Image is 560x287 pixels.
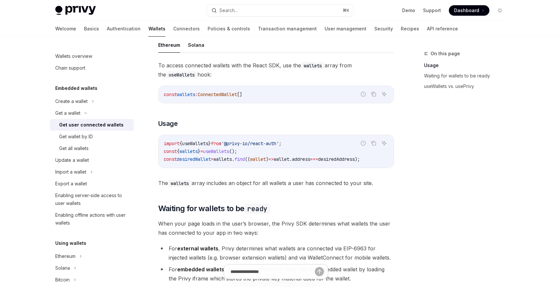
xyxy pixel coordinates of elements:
div: Solana [55,264,70,272]
span: Usage [158,119,178,128]
div: Export a wallet [55,180,87,188]
button: Solana [50,262,134,274]
div: Bitcoin [55,276,70,284]
div: Get wallet by ID [59,133,93,141]
button: Solana [188,37,204,53]
button: Ask AI [380,90,388,98]
button: Report incorrect code [359,90,367,98]
span: useWallets [203,148,229,154]
div: Ethereum [55,252,76,260]
div: Create a wallet [55,97,88,105]
div: Get a wallet [55,109,80,117]
h5: Embedded wallets [55,84,97,92]
button: Bitcoin [50,274,134,286]
a: API reference [427,21,458,37]
span: : [195,92,198,97]
span: desiredAddress [318,156,355,162]
a: Usage [424,60,510,71]
span: = [200,148,203,154]
button: Ethereum [158,37,180,53]
span: { [177,148,179,154]
a: Recipes [401,21,419,37]
a: Get user connected wallets [50,119,134,131]
span: useWallets [182,141,208,146]
span: Waiting for wallets to be [158,203,270,214]
button: Get a wallet [50,107,134,119]
div: Update a wallet [55,156,89,164]
span: const [164,92,177,97]
span: . [289,156,292,162]
span: desiredWallet [177,156,211,162]
span: '@privy-io/react-auth' [221,141,279,146]
code: wallets [168,180,192,187]
span: [] [237,92,242,97]
span: = [211,156,213,162]
button: Report incorrect code [359,139,367,147]
span: The array includes an object for all wallets a user has connected to your site. [158,178,394,188]
span: => [268,156,274,162]
a: Get wallet by ID [50,131,134,143]
span: from [211,141,221,146]
button: Ethereum [50,250,134,262]
button: Copy the contents from the code block [369,139,378,147]
a: Chain support [50,62,134,74]
span: ConnectedWallet [198,92,237,97]
span: wallets [179,148,198,154]
div: Enabling server-side access to user wallets [55,192,130,207]
button: Create a wallet [50,95,134,107]
img: light logo [55,6,96,15]
span: wallets [177,92,195,97]
span: { [179,141,182,146]
code: useWallets [166,71,197,78]
a: Update a wallet [50,154,134,166]
span: === [310,156,318,162]
button: Search...⌘K [207,5,353,16]
span: address [292,156,310,162]
div: Get user connected wallets [59,121,124,129]
a: useWallets vs. usePrivy [424,81,510,92]
span: Dashboard [454,7,479,14]
a: Enabling server-side access to user wallets [50,190,134,209]
h5: Using wallets [55,239,86,247]
span: import [164,141,179,146]
span: ⌘ K [343,8,349,13]
code: wallets [301,62,325,69]
a: Get all wallets [50,143,134,154]
a: Security [374,21,393,37]
a: Wallets [148,21,165,37]
span: (( [245,156,250,162]
a: Enabling offline actions with user wallets [50,209,134,229]
button: Copy the contents from the code block [369,90,378,98]
a: Welcome [55,21,76,37]
span: On this page [431,50,460,58]
a: Dashboard [449,5,489,16]
span: const [164,156,177,162]
div: Search... [219,7,238,14]
span: ); [355,156,360,162]
span: (); [229,148,237,154]
div: Enabling offline actions with user wallets [55,211,130,227]
code: ready [245,204,270,214]
span: wallet [274,156,289,162]
a: Support [423,7,441,14]
button: Ask AI [380,139,388,147]
a: Waiting for wallets to be ready [424,71,510,81]
input: Ask a question... [230,264,315,279]
button: Toggle dark mode [495,5,505,16]
a: Authentication [107,21,141,37]
li: For , Privy determines what wallets are connected via EIP-6963 for injected wallets (e.g. browser... [158,244,394,262]
div: Wallets overview [55,52,92,60]
a: Basics [84,21,99,37]
span: wallets [213,156,232,162]
div: Import a wallet [55,168,86,176]
span: find [234,156,245,162]
span: To access connected wallets with the React SDK, use the array from the hook: [158,61,394,79]
span: When your page loads in the user’s browser, the Privy SDK determines what wallets the user has co... [158,219,394,237]
span: ; [279,141,281,146]
button: Send message [315,267,324,276]
span: ) [266,156,268,162]
a: Transaction management [258,21,317,37]
div: Chain support [55,64,85,72]
a: Connectors [173,21,200,37]
button: Import a wallet [50,166,134,178]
